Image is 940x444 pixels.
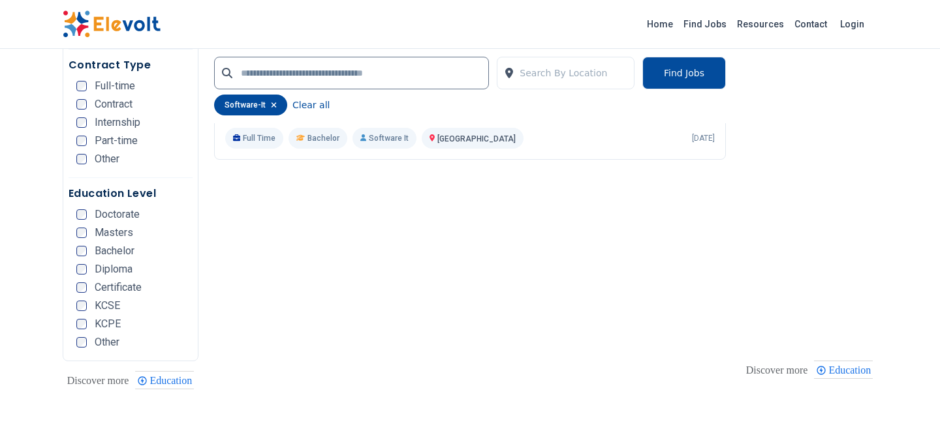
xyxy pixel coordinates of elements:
[69,57,193,73] h5: Contract Type
[76,337,87,348] input: Other
[95,154,119,164] span: Other
[95,319,121,329] span: KCPE
[95,337,119,348] span: Other
[437,134,516,143] span: [GEOGRAPHIC_DATA]
[76,136,87,146] input: Part-time
[832,11,872,37] a: Login
[76,282,87,293] input: Certificate
[95,136,138,146] span: Part-time
[149,375,196,386] span: Education
[76,81,87,91] input: Full-time
[76,99,87,110] input: Contract
[95,209,140,220] span: Doctorate
[95,282,142,293] span: Certificate
[642,14,678,35] a: Home
[307,133,339,143] span: Bachelor
[828,364,875,376] span: Education
[95,264,133,274] span: Diploma
[135,371,194,389] div: Education
[95,228,133,238] span: Masters
[732,14,789,35] a: Resources
[69,186,193,201] h5: Education Level
[76,319,87,329] input: KCPE
[95,117,140,128] span: Internship
[76,154,87,164] input: Other
[214,95,287,115] div: software-it
[789,14,832,35] a: Contact
[76,246,87,256] input: Bachelor
[352,128,416,149] p: Software It
[875,381,940,444] iframe: Chat Widget
[76,228,87,238] input: Masters
[95,81,135,91] span: Full-time
[67,372,129,390] div: These are topics related to the article that might interest you
[95,99,133,110] span: Contract
[76,301,87,311] input: KCSE
[76,209,87,220] input: Doctorate
[95,246,134,256] span: Bachelor
[746,361,808,379] div: These are topics related to the article that might interest you
[63,10,161,38] img: Elevolt
[76,117,87,128] input: Internship
[692,133,715,143] p: [DATE]
[678,14,732,35] a: Find Jobs
[814,361,873,379] div: Education
[292,95,330,115] button: Clear all
[225,128,283,149] p: Full Time
[642,57,726,89] button: Find Jobs
[76,264,87,274] input: Diploma
[95,301,120,311] span: KCSE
